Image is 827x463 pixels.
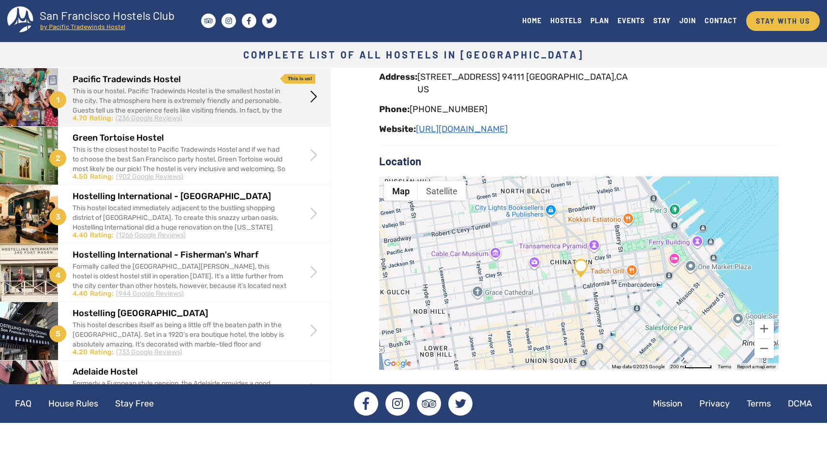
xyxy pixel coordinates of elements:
[116,231,186,240] div: (1266 Google Reviews)
[382,357,413,370] a: Open this area in Google Maps (opens a new window)
[718,364,731,369] a: Terms
[73,231,88,240] div: 4.40
[116,172,183,182] div: (902 Google Reviews)
[49,267,66,284] span: 4
[116,114,182,123] div: (236 Google Reviews)
[754,339,774,358] button: Zoom out
[739,391,779,416] a: Terms
[89,114,113,123] div: Rating:
[354,391,378,416] a: Facebook
[416,124,508,134] a: [URL][DOMAIN_NAME]
[379,155,779,167] h2: Location
[49,91,66,108] span: 1
[385,391,410,416] a: Instagram
[612,364,665,369] span: Map data ©2025 Google
[73,192,287,202] h2: Hostelling International - [GEOGRAPHIC_DATA]
[546,14,586,27] a: HOSTELS
[746,11,820,31] a: STAY WITH US
[90,172,114,182] div: Rating:
[417,391,441,416] a: Tripadvisor
[780,391,820,416] a: DCMA
[418,181,466,201] button: Show satellite imagery
[73,289,88,299] div: 4.40
[379,103,410,116] div: Phone:
[384,181,418,201] button: Show street map
[49,150,66,167] span: 2
[40,8,175,22] tspan: San Francisco Hostels Club
[73,133,287,143] h2: Green Tortoise Hostel
[417,72,500,82] span: [STREET_ADDRESS]
[73,262,287,310] div: Formally called the [GEOGRAPHIC_DATA][PERSON_NAME], this hostel is oldest hostel still in operati...
[616,72,628,82] span: CA
[417,71,628,83] div: ,
[73,172,88,182] div: 4.50
[116,289,184,299] div: (944 Google Reviews)
[526,72,614,82] span: [GEOGRAPHIC_DATA]
[73,320,287,369] div: This hostel describes itself as being a little off the beaten path in the [GEOGRAPHIC_DATA]. Set ...
[73,75,287,85] h2: Pacific Tradewinds Hostel
[73,250,287,260] h2: Hostelling International - Fisherman's Wharf
[417,83,628,96] div: US
[73,379,287,427] div: Formerly a European style pension, the Adelaide provides a good combination of low-cost and comfo...
[518,14,546,27] a: HOME
[410,103,487,116] div: [PHONE_NUMBER]
[754,319,774,338] button: Zoom in
[737,364,776,369] a: Report a map error
[49,325,66,342] span: 5
[448,391,473,416] a: Twitter
[613,14,649,27] a: EVENTS
[49,384,66,401] span: 6
[73,347,88,357] div: 4.20
[502,72,524,82] span: 94111
[692,391,738,416] a: Privacy
[675,14,700,27] a: JOIN
[49,208,66,225] span: 3
[73,87,287,135] div: This is our hostel. Pacific Tradewinds Hostel is the smallest hostel in the city. The atmosphere ...
[649,14,675,27] a: STAY
[90,231,114,240] div: Rating:
[379,71,417,83] div: Address:
[41,391,106,416] a: House Rules
[667,363,715,370] button: Map Scale: 200 m per 53 pixels
[73,114,87,123] div: 4.70
[645,391,690,416] a: Mission
[40,22,125,30] tspan: by Pacific Tradewinds Hostel
[90,347,114,357] div: Rating:
[586,14,613,27] a: PLAN
[7,391,39,416] a: FAQ
[7,6,184,35] a: San Francisco Hostels Club by Pacific Tradewinds Hostel
[73,203,287,252] div: This hostel located immediately adjacent to the bustling shopping district of [GEOGRAPHIC_DATA]. ...
[107,391,162,416] a: Stay Free
[73,367,287,377] h2: Adelaide Hostel
[670,364,684,369] span: 200 m
[73,309,287,318] h2: Hostelling [GEOGRAPHIC_DATA]
[73,145,287,193] div: This is the closest hostel to Pacific Tradewinds Hostel and if we had to choose the best San Fran...
[382,357,413,370] img: Google
[90,289,114,299] div: Rating:
[379,123,416,135] div: Website:
[116,347,182,357] div: (733 Google Reviews)
[700,14,741,27] a: CONTACT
